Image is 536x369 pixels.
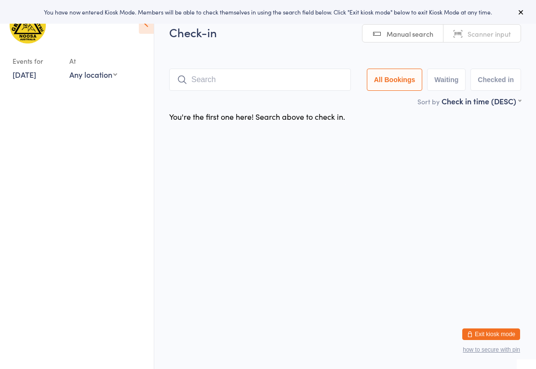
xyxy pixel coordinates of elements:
button: All Bookings [367,69,423,91]
img: Gracie Humaita Noosa [10,7,46,43]
button: how to secure with pin [463,346,520,353]
input: Search [169,69,351,91]
button: Exit kiosk mode [462,328,520,340]
div: You're the first one here! Search above to check in. [169,111,345,122]
span: Scanner input [468,29,511,39]
button: Waiting [427,69,466,91]
h2: Check-in [169,24,521,40]
div: Events for [13,53,60,69]
div: Check in time (DESC) [442,96,521,106]
div: You have now entered Kiosk Mode. Members will be able to check themselves in using the search fie... [15,8,521,16]
div: At [69,53,117,69]
span: Manual search [387,29,433,39]
div: Any location [69,69,117,80]
button: Checked in [470,69,521,91]
label: Sort by [417,97,440,106]
a: [DATE] [13,69,36,80]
